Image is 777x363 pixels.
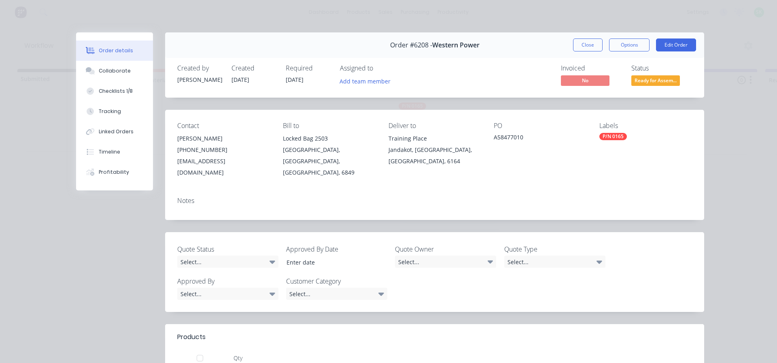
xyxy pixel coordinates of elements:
button: Timeline [76,142,153,162]
button: Edit Order [656,38,696,51]
span: [DATE] [286,76,304,83]
div: Select... [286,288,387,300]
span: Order #6208 - [390,41,432,49]
div: Products [177,332,206,342]
div: Order details [99,47,133,54]
button: Collaborate [76,61,153,81]
div: Select... [504,256,605,268]
div: P/N 0165 [599,133,627,140]
button: Checklists 1/8 [76,81,153,101]
div: Training PlaceJandakot, [GEOGRAPHIC_DATA], [GEOGRAPHIC_DATA], 6164 [388,133,481,167]
label: Quote Type [504,244,605,254]
button: Close [573,38,603,51]
button: Add team member [340,75,395,86]
div: Invoiced [561,64,622,72]
div: Linked Orders [99,128,134,135]
div: Timeline [99,148,120,156]
div: Deliver to [388,122,481,130]
div: Locked Bag 2503[GEOGRAPHIC_DATA], [GEOGRAPHIC_DATA], [GEOGRAPHIC_DATA], 6849 [283,133,376,178]
div: Collaborate [99,67,131,75]
div: [GEOGRAPHIC_DATA], [GEOGRAPHIC_DATA], [GEOGRAPHIC_DATA], 6849 [283,144,376,178]
div: [PERSON_NAME] [177,133,270,144]
button: Options [609,38,650,51]
div: Notes [177,197,692,205]
button: Profitability [76,162,153,182]
div: Contact [177,122,270,130]
div: PO [494,122,586,130]
div: Required [286,64,330,72]
div: Created by [177,64,222,72]
span: [DATE] [231,76,249,83]
label: Approved By Date [286,244,387,254]
button: Tracking [76,101,153,122]
button: Add team member [335,75,395,86]
div: Select... [395,256,496,268]
div: Created [231,64,276,72]
button: Ready for Assem... [631,75,680,88]
div: [PERSON_NAME][PHONE_NUMBER][EMAIL_ADDRESS][DOMAIN_NAME] [177,133,270,178]
div: Profitability [99,169,129,176]
div: Jandakot, [GEOGRAPHIC_DATA], [GEOGRAPHIC_DATA], 6164 [388,144,481,167]
div: Tracking [99,108,121,115]
div: A58477010 [494,133,586,144]
label: Quote Owner [395,244,496,254]
div: Assigned to [340,64,421,72]
span: Ready for Assem... [631,75,680,85]
div: Labels [599,122,692,130]
label: Customer Category [286,276,387,286]
label: Quote Status [177,244,278,254]
div: Bill to [283,122,376,130]
div: Checklists 1/8 [99,88,133,95]
div: Select... [177,288,278,300]
div: Training Place [388,133,481,144]
button: Order details [76,41,153,61]
span: No [561,75,609,85]
div: Locked Bag 2503 [283,133,376,144]
div: [PHONE_NUMBER] [177,144,270,156]
label: Approved By [177,276,278,286]
div: [EMAIL_ADDRESS][DOMAIN_NAME] [177,156,270,178]
div: Status [631,64,692,72]
span: Western Power [432,41,480,49]
input: Enter date [281,256,382,268]
div: Select... [177,256,278,268]
div: [PERSON_NAME] [177,75,222,84]
button: Linked Orders [76,122,153,142]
